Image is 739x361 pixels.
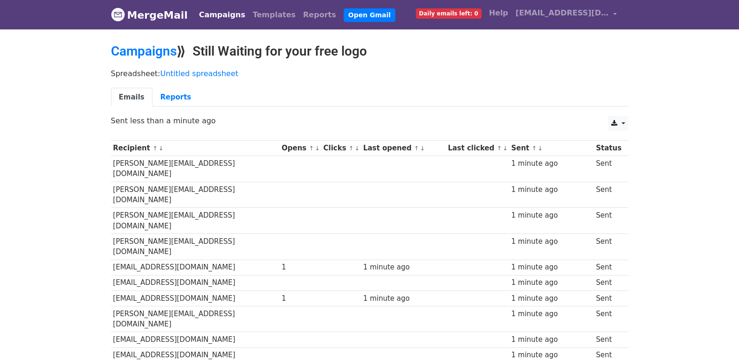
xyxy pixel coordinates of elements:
a: ↓ [315,145,320,152]
a: ↓ [355,145,360,152]
span: Daily emails left: 0 [416,8,482,19]
a: Open Gmail [344,8,395,22]
a: ↓ [420,145,425,152]
td: [EMAIL_ADDRESS][DOMAIN_NAME] [111,260,280,275]
a: Untitled spreadsheet [160,69,238,78]
a: [EMAIL_ADDRESS][DOMAIN_NAME] [512,4,621,26]
th: Opens [279,141,321,156]
div: 1 minute ago [511,277,591,288]
a: Help [485,4,512,22]
a: Templates [249,6,299,24]
td: Sent [594,290,623,306]
th: Sent [509,141,594,156]
a: Reports [152,88,199,107]
td: [PERSON_NAME][EMAIL_ADDRESS][DOMAIN_NAME] [111,234,280,260]
div: 1 minute ago [363,262,443,273]
a: Campaigns [111,43,177,59]
a: Emails [111,88,152,107]
div: 1 [282,262,319,273]
td: Sent [594,260,623,275]
a: Reports [299,6,340,24]
th: Last clicked [446,141,509,156]
a: ↑ [152,145,158,152]
div: 1 minute ago [511,236,591,247]
a: Campaigns [195,6,249,24]
th: Recipient [111,141,280,156]
td: Sent [594,234,623,260]
td: Sent [594,182,623,208]
a: ↑ [497,145,502,152]
div: 1 minute ago [511,334,591,345]
td: Sent [594,306,623,332]
a: ↓ [538,145,543,152]
p: Sent less than a minute ago [111,116,628,126]
td: [EMAIL_ADDRESS][DOMAIN_NAME] [111,290,280,306]
a: MergeMail [111,5,188,25]
a: ↓ [503,145,508,152]
td: [EMAIL_ADDRESS][DOMAIN_NAME] [111,275,280,290]
a: Daily emails left: 0 [412,4,485,22]
div: 1 minute ago [511,350,591,361]
td: [PERSON_NAME][EMAIL_ADDRESS][DOMAIN_NAME] [111,306,280,332]
div: 1 [282,293,319,304]
td: Sent [594,156,623,182]
div: 1 minute ago [511,158,591,169]
div: 1 minute ago [511,309,591,319]
h2: ⟫ Still Waiting for your free logo [111,43,628,59]
th: Last opened [361,141,446,156]
td: Sent [594,332,623,347]
a: ↑ [414,145,419,152]
div: 1 minute ago [363,293,443,304]
div: 1 minute ago [511,262,591,273]
td: [PERSON_NAME][EMAIL_ADDRESS][DOMAIN_NAME] [111,182,280,208]
span: [EMAIL_ADDRESS][DOMAIN_NAME] [516,7,609,19]
div: 1 minute ago [511,184,591,195]
th: Clicks [321,141,361,156]
th: Status [594,141,623,156]
a: ↑ [532,145,537,152]
td: Sent [594,208,623,234]
td: Sent [594,275,623,290]
img: MergeMail logo [111,7,125,21]
a: ↓ [159,145,164,152]
div: 1 minute ago [511,210,591,221]
td: [PERSON_NAME][EMAIL_ADDRESS][DOMAIN_NAME] [111,208,280,234]
p: Spreadsheet: [111,69,628,78]
div: 1 minute ago [511,293,591,304]
td: [PERSON_NAME][EMAIL_ADDRESS][DOMAIN_NAME] [111,156,280,182]
a: ↑ [349,145,354,152]
a: ↑ [309,145,314,152]
td: [EMAIL_ADDRESS][DOMAIN_NAME] [111,332,280,347]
